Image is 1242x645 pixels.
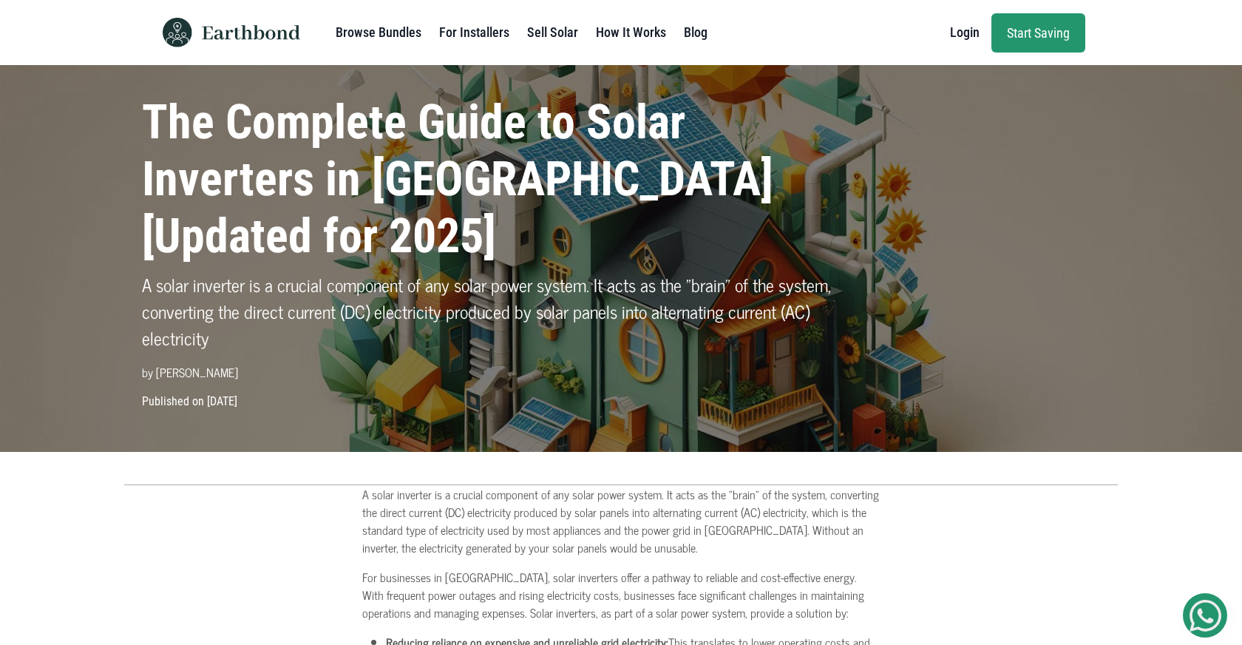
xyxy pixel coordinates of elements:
[142,95,856,265] h1: The Complete Guide to Solar Inverters in [GEOGRAPHIC_DATA] [Updated for 2025]
[1190,600,1221,632] img: Get Started On Earthbond Via Whatsapp
[142,271,856,351] p: A solar inverter is a crucial component of any solar power system. It acts as the "brain" of the ...
[596,18,666,47] a: How It Works
[142,363,856,381] p: by [PERSON_NAME]
[439,18,509,47] a: For Installers
[527,18,578,47] a: Sell Solar
[157,18,198,47] img: Earthbond icon logo
[362,485,880,556] p: A solar inverter is a crucial component of any solar power system. It acts as the "brain" of the ...
[684,18,707,47] a: Blog
[336,18,421,47] a: Browse Bundles
[362,568,880,621] p: For businesses in [GEOGRAPHIC_DATA], solar inverters offer a pathway to reliable and cost-effecti...
[133,393,1109,411] p: Published on [DATE]
[202,25,300,40] img: Earthbond text logo
[157,6,300,59] a: Earthbond icon logo Earthbond text logo
[991,13,1085,53] a: Start Saving
[950,18,980,47] a: Login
